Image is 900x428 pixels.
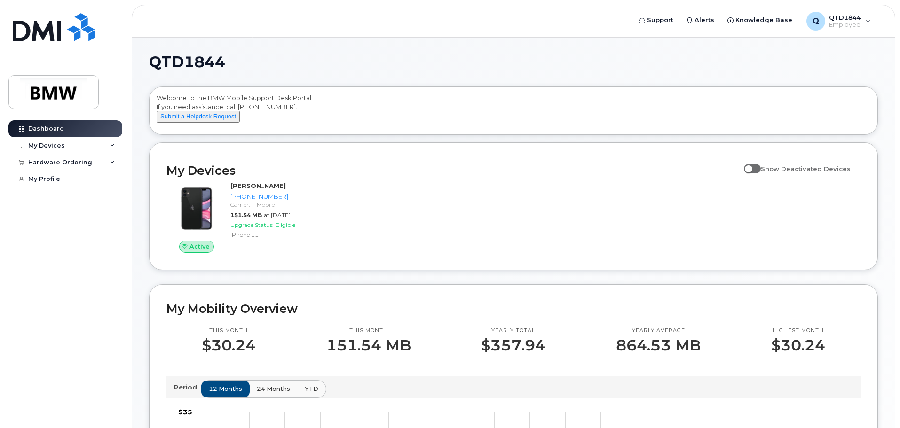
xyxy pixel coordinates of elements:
[616,337,701,354] p: 864.53 MB
[189,242,210,251] span: Active
[771,337,825,354] p: $30.24
[166,181,332,253] a: Active[PERSON_NAME][PHONE_NUMBER]Carrier: T-Mobile151.54 MBat [DATE]Upgrade Status:EligibleiPhone 11
[230,221,274,228] span: Upgrade Status:
[276,221,295,228] span: Eligible
[481,337,545,354] p: $357.94
[230,231,328,239] div: iPhone 11
[157,111,240,123] button: Submit a Helpdesk Request
[481,327,545,335] p: Yearly total
[202,337,256,354] p: $30.24
[166,163,739,178] h2: My Devices
[174,186,219,231] img: iPhone_11.jpg
[178,408,192,416] tspan: $35
[744,160,751,167] input: Show Deactivated Devices
[326,327,411,335] p: This month
[230,201,328,209] div: Carrier: T-Mobile
[771,327,825,335] p: Highest month
[230,182,286,189] strong: [PERSON_NAME]
[264,211,291,218] span: at [DATE]
[166,302,861,316] h2: My Mobility Overview
[761,165,851,172] span: Show Deactivated Devices
[257,384,290,393] span: 24 months
[305,384,318,393] span: YTD
[174,383,201,392] p: Period
[149,55,225,69] span: QTD1844
[230,192,328,201] div: [PHONE_NUMBER]
[230,211,262,218] span: 151.54 MB
[157,93,870,131] div: Welcome to the BMW Mobile Support Desk Portal If you need assistance, call [PHONE_NUMBER].
[202,327,256,335] p: This month
[616,327,701,335] p: Yearly average
[326,337,411,354] p: 151.54 MB
[157,112,240,120] a: Submit a Helpdesk Request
